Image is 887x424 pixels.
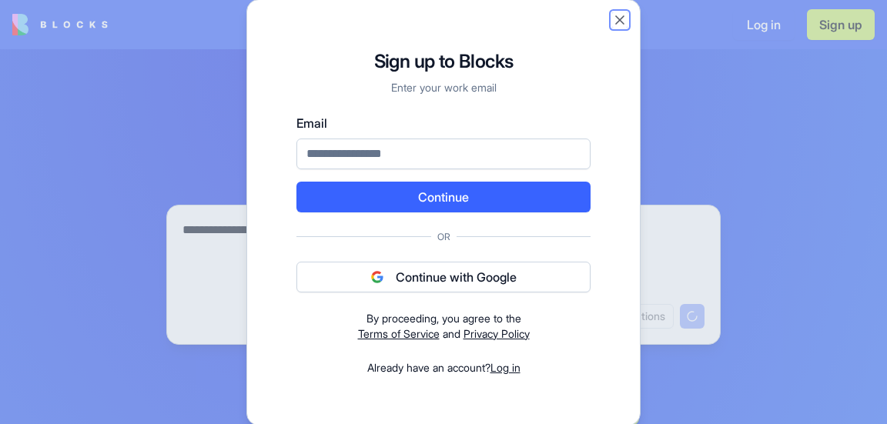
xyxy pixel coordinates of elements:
[296,311,591,326] div: By proceeding, you agree to the
[464,327,530,340] a: Privacy Policy
[296,311,591,342] div: and
[296,49,591,74] h1: Sign up to Blocks
[431,231,457,243] span: Or
[358,327,440,340] a: Terms of Service
[296,80,591,95] p: Enter your work email
[612,12,628,28] button: Close
[296,114,591,132] label: Email
[296,360,591,376] div: Already have an account?
[296,262,591,292] button: Continue with Google
[490,361,520,374] a: Log in
[296,182,591,212] button: Continue
[371,271,383,283] img: google logo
